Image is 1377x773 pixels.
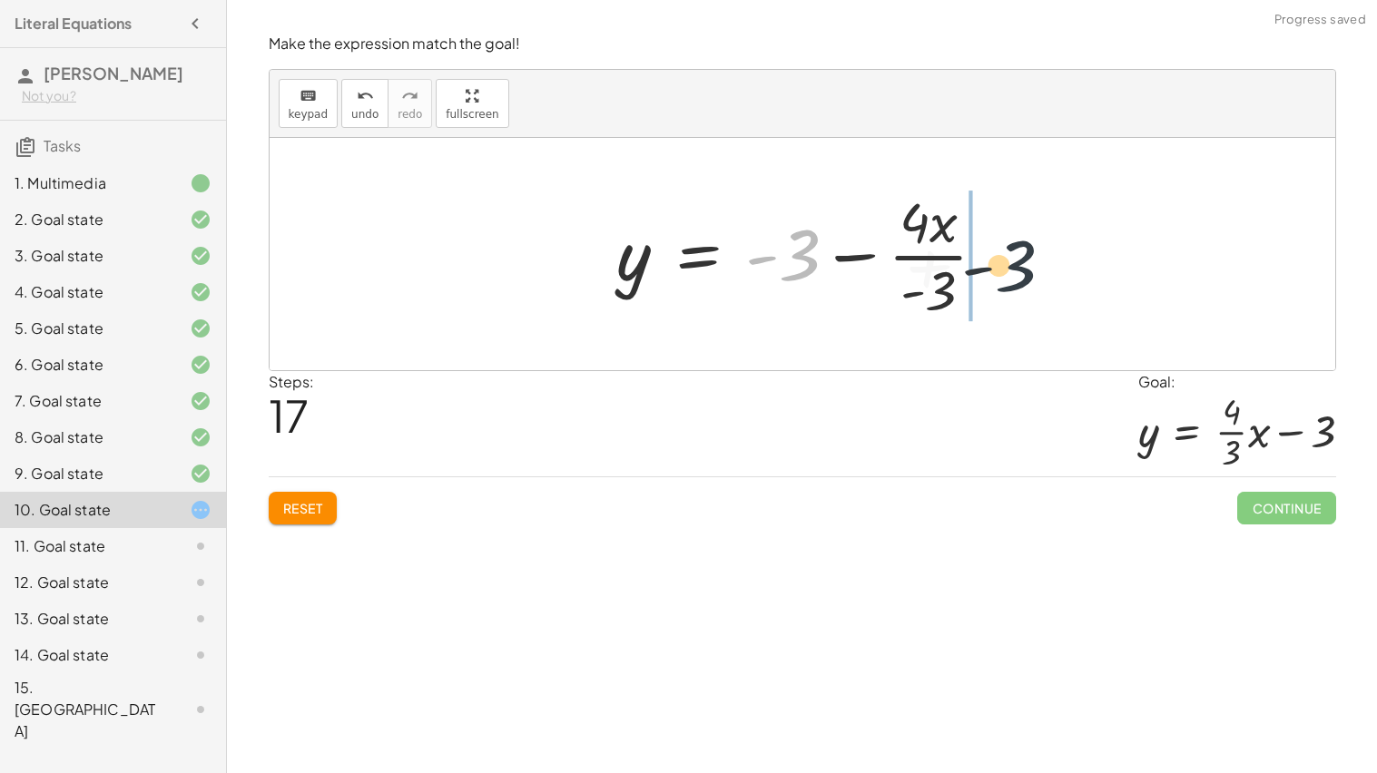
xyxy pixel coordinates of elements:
i: Task finished and correct. [190,426,211,448]
div: 6. Goal state [15,354,161,376]
div: 10. Goal state [15,499,161,521]
i: Task finished and correct. [190,281,211,303]
h4: Literal Equations [15,13,132,34]
div: 12. Goal state [15,572,161,593]
i: Task not started. [190,535,211,557]
span: Reset [283,500,323,516]
i: Task finished. [190,172,211,194]
div: 11. Goal state [15,535,161,557]
button: undoundo [341,79,389,128]
div: 15. [GEOGRAPHIC_DATA] [15,677,161,742]
i: Task not started. [190,572,211,593]
i: Task finished and correct. [190,354,211,376]
i: keyboard [300,85,317,107]
i: Task finished and correct. [190,245,211,267]
i: Task not started. [190,699,211,720]
span: [PERSON_NAME] [44,63,183,83]
span: 17 [269,387,309,443]
div: 14. Goal state [15,644,161,666]
i: Task not started. [190,608,211,630]
i: Task finished and correct. [190,390,211,412]
i: redo [401,85,418,107]
div: 7. Goal state [15,390,161,412]
div: 1. Multimedia [15,172,161,194]
i: Task not started. [190,644,211,666]
i: Task finished and correct. [190,463,211,484]
div: 8. Goal state [15,426,161,448]
div: Not you? [22,87,211,105]
div: 4. Goal state [15,281,161,303]
button: redoredo [388,79,432,128]
span: Tasks [44,136,81,155]
i: Task finished and correct. [190,209,211,230]
div: Goal: [1138,371,1336,393]
div: 2. Goal state [15,209,161,230]
div: 9. Goal state [15,463,161,484]
i: Task started. [190,499,211,521]
label: Steps: [269,372,314,391]
span: keypad [289,108,329,121]
span: undo [351,108,379,121]
p: Make the expression match the goal! [269,34,1336,54]
button: Reset [269,492,338,524]
div: 5. Goal state [15,318,161,339]
div: 3. Goal state [15,245,161,267]
i: undo [357,85,374,107]
button: fullscreen [436,79,508,128]
div: 13. Goal state [15,608,161,630]
span: fullscreen [446,108,498,121]
i: Task finished and correct. [190,318,211,339]
span: redo [398,108,422,121]
button: keyboardkeypad [279,79,339,128]
span: Progress saved [1274,11,1366,29]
